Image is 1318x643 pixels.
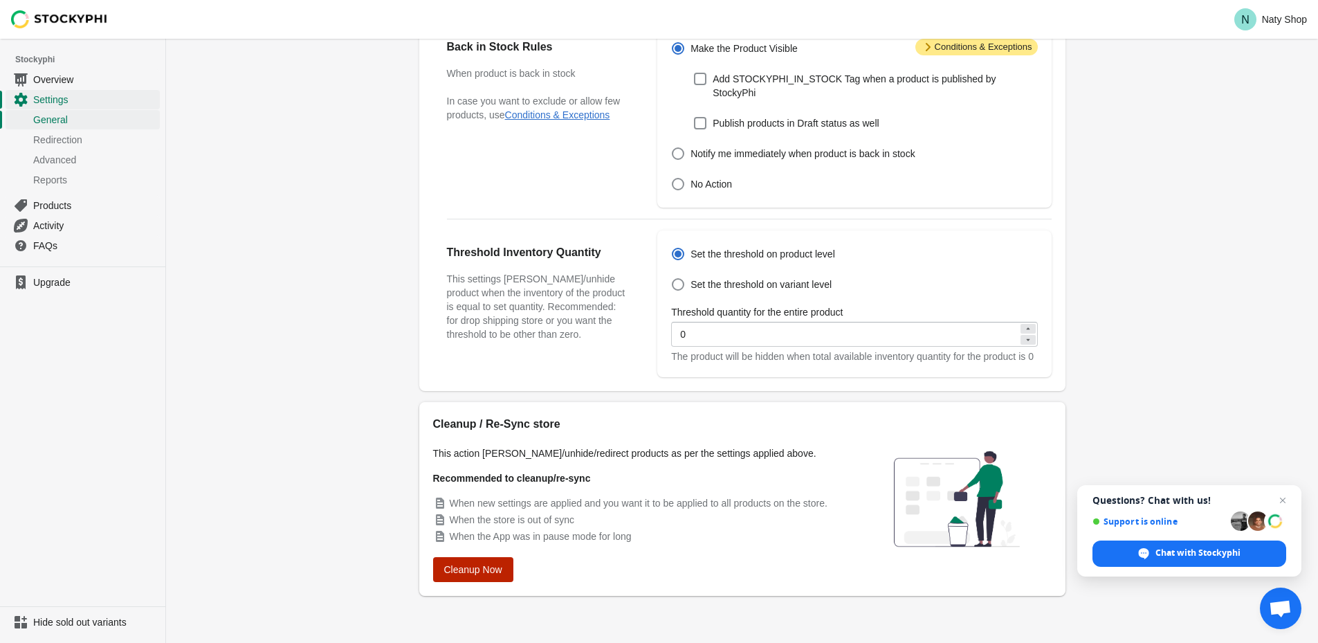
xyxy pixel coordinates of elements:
h3: When product is back in stock [447,66,630,80]
strong: Recommended to cleanup/re-sync [433,473,591,484]
span: Cleanup Now [444,564,502,575]
h2: Back in Stock Rules [447,39,630,55]
span: When the App was in pause mode for long [450,531,632,542]
h3: This settings [PERSON_NAME]/unhide product when the inventory of the product is equal to set quan... [447,272,630,341]
a: Redirection [6,129,160,150]
span: When the store is out of sync [450,514,575,525]
span: General [33,113,157,127]
p: This action [PERSON_NAME]/unhide/redirect products as per the settings applied above. [433,446,848,460]
label: Threshold quantity for the entire product [671,305,843,319]
span: Conditions & Exceptions [915,39,1038,55]
span: No Action [690,177,732,191]
a: Hide sold out variants [6,613,160,632]
span: Chat with Stockyphi [1092,541,1286,567]
span: Chat with Stockyphi [1155,547,1241,559]
h2: Threshold Inventory Quantity [447,244,630,261]
span: Make the Product Visible [690,42,798,55]
span: Redirection [33,133,157,147]
a: General [6,109,160,129]
span: FAQs [33,239,157,253]
a: FAQs [6,235,160,255]
span: Upgrade [33,275,157,289]
div: The product will be hidden when total available inventory quantity for the product is 0 [671,350,1037,363]
button: Avatar with initials NNaty Shop [1229,6,1312,33]
text: N [1241,14,1250,26]
span: Products [33,199,157,212]
a: Activity [6,215,160,235]
button: Cleanup Now [433,557,513,582]
span: Add STOCKYPHI_IN_STOCK Tag when a product is published by StockyPhi [713,72,1037,100]
button: Conditions & Exceptions [505,109,610,120]
a: Overview [6,69,160,89]
a: Upgrade [6,273,160,292]
span: Avatar with initials N [1234,8,1256,30]
span: Hide sold out variants [33,615,157,629]
span: Set the threshold on variant level [690,278,832,291]
p: In case you want to exclude or allow few products, use [447,94,630,122]
span: Activity [33,219,157,233]
img: Stockyphi [11,10,108,28]
span: Notify me immediately when product is back in stock [690,147,915,161]
span: Advanced [33,153,157,167]
h2: Cleanup / Re-Sync store [433,416,848,433]
span: When new settings are applied and you want it to be applied to all products on the store. [450,498,827,509]
a: Reports [6,170,160,190]
span: Publish products in Draft status as well [713,116,879,130]
span: Set the threshold on product level [690,247,835,261]
span: Settings [33,93,157,107]
a: Settings [6,89,160,109]
span: Stockyphi [15,53,165,66]
a: Advanced [6,150,160,170]
span: Questions? Chat with us! [1092,495,1286,506]
p: Naty Shop [1262,14,1307,25]
span: Reports [33,173,157,187]
a: Open chat [1260,588,1301,629]
a: Products [6,195,160,215]
span: Support is online [1092,516,1226,527]
span: Overview [33,73,157,87]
